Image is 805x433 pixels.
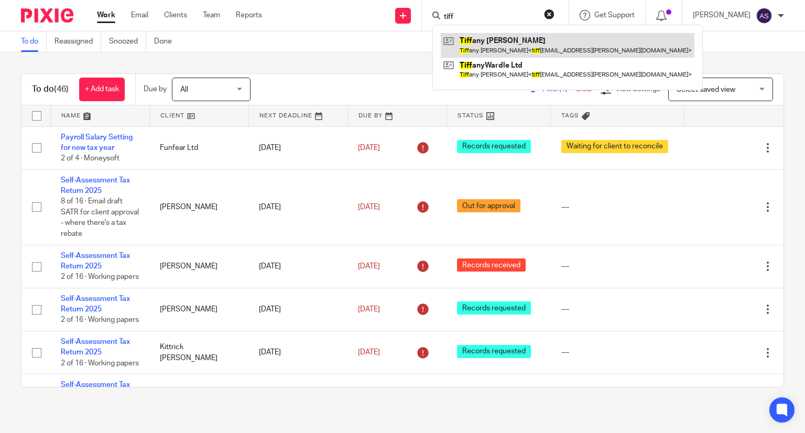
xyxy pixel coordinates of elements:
[203,10,220,20] a: Team
[457,345,531,358] span: Records requested
[457,140,531,153] span: Records requested
[248,245,347,288] td: [DATE]
[97,10,115,20] a: Work
[358,306,380,313] span: [DATE]
[544,9,554,19] button: Clear
[149,126,248,169] td: Funfear Ltd
[248,126,347,169] td: [DATE]
[61,134,133,151] a: Payroll Salary Setting for new tax year
[144,84,167,94] p: Due by
[21,31,47,52] a: To do
[61,338,130,356] a: Self-Assessment Tax Return 2025
[358,349,380,356] span: [DATE]
[61,381,130,399] a: Self-Assessment Tax Return 2025
[54,85,69,93] span: (46)
[149,245,248,288] td: [PERSON_NAME]
[248,288,347,331] td: [DATE]
[61,295,130,313] a: Self-Assessment Tax Return 2025
[149,169,248,245] td: [PERSON_NAME]
[561,113,579,118] span: Tags
[149,331,248,374] td: Kittrick [PERSON_NAME]
[164,10,187,20] a: Clients
[32,84,69,95] h1: To do
[61,274,139,281] span: 2 of 16 · Working papers
[457,199,520,212] span: Out for approval
[131,10,148,20] a: Email
[149,288,248,331] td: [PERSON_NAME]
[236,10,262,20] a: Reports
[561,140,668,153] span: Waiting for client to reconcile
[756,7,773,24] img: svg%3E
[149,374,248,417] td: The Reigate Pop Up
[457,301,531,315] span: Records requested
[561,261,674,272] div: ---
[154,31,180,52] a: Done
[61,360,139,367] span: 2 of 16 · Working papers
[21,8,73,23] img: Pixie
[561,347,674,358] div: ---
[457,258,526,272] span: Records received
[79,78,125,101] a: + Add task
[358,263,380,270] span: [DATE]
[109,31,146,52] a: Snoozed
[594,12,635,19] span: Get Support
[358,144,380,151] span: [DATE]
[693,10,750,20] p: [PERSON_NAME]
[55,31,101,52] a: Reassigned
[561,304,674,315] div: ---
[61,177,130,194] a: Self-Assessment Tax Return 2025
[61,155,119,162] span: 2 of 4 · Moneysoft
[180,86,188,93] span: All
[248,331,347,374] td: [DATE]
[443,13,537,22] input: Search
[358,203,380,211] span: [DATE]
[561,202,674,212] div: ---
[248,374,347,417] td: [DATE]
[61,252,130,270] a: Self-Assessment Tax Return 2025
[61,198,139,238] span: 8 of 16 · Email draft SATR for client approval - where there's a tax rebate
[677,86,735,93] span: Select saved view
[248,169,347,245] td: [DATE]
[61,317,139,324] span: 2 of 16 · Working papers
